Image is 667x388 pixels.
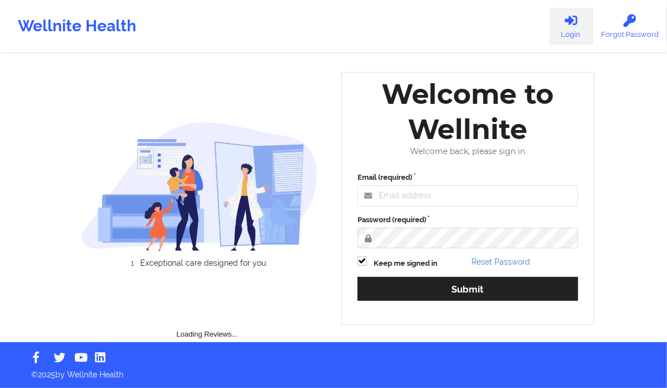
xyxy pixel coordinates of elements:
[593,8,667,45] a: Forgot Password
[350,147,586,156] div: Welcome back, please sign in
[358,277,578,301] button: Submit
[81,286,334,340] div: Loading Reviews...
[374,258,437,269] label: Keep me signed in
[549,8,593,45] a: Login
[350,76,586,147] div: Welcome to Wellnite
[471,257,530,266] a: Reset Password
[23,361,644,380] p: © 2025 by Wellnite Health
[90,258,318,267] li: Exceptional care designed for you.
[81,122,318,251] img: wellnite-auth-hero_200.c722682e.png
[358,172,578,183] label: Email (required)
[358,185,578,207] input: Email address
[358,214,578,226] label: Password (required)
